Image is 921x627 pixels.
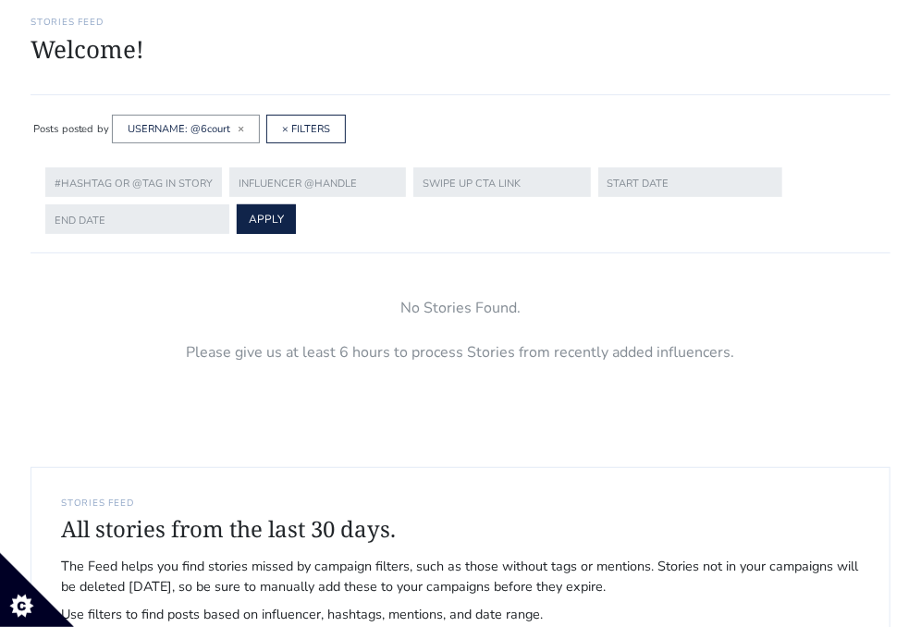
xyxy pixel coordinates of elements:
[97,116,109,142] div: by
[187,223,735,437] div: No Stories Found. Please give us at least 6 hours to process Stories from recently added influenc...
[229,167,406,197] input: influencer @handle
[237,204,296,234] button: APPLY
[61,498,860,509] h6: STORIES FEED
[282,122,330,136] a: × FILTERS
[45,167,222,197] input: #hashtag or @tag IN STORY
[238,121,244,136] span: ×
[31,17,890,28] h6: Stories Feed
[413,167,590,197] input: swipe up cta link
[33,116,58,142] div: Posts
[61,516,860,543] h4: All stories from the last 30 days.
[61,605,860,625] span: Use filters to find posts based on influencer, hashtags, mentions, and date range.
[31,35,890,64] h1: Welcome!
[128,122,230,136] a: USERNAME: @6court
[62,116,94,142] div: posted
[598,167,782,197] input: Date in YYYY-MM-DD format
[45,204,229,234] input: Date in YYYY-MM-DD format
[61,557,860,596] span: The Feed helps you find stories missed by campaign filters, such as those without tags or mention...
